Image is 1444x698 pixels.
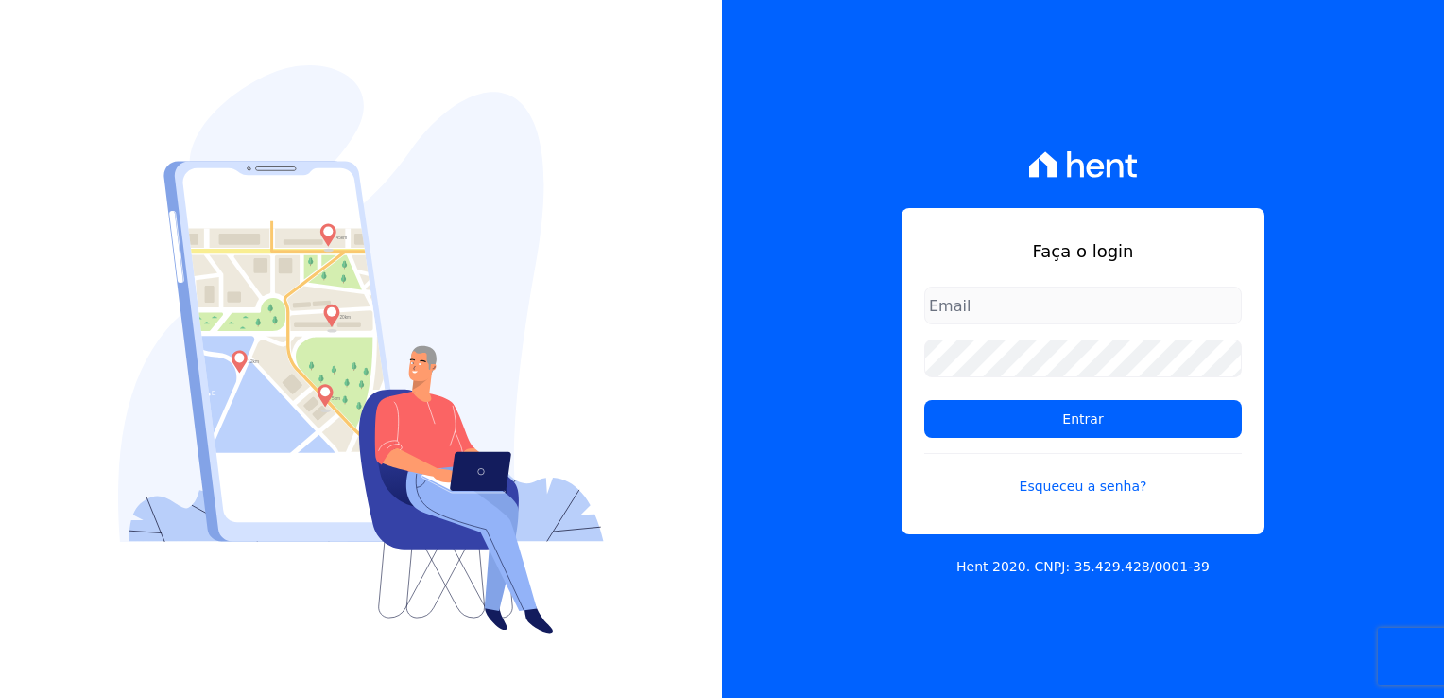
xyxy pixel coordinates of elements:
[956,557,1210,577] p: Hent 2020. CNPJ: 35.429.428/0001-39
[924,287,1242,324] input: Email
[924,238,1242,264] h1: Faça o login
[118,65,604,634] img: Login
[924,400,1242,438] input: Entrar
[924,453,1242,497] a: Esqueceu a senha?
